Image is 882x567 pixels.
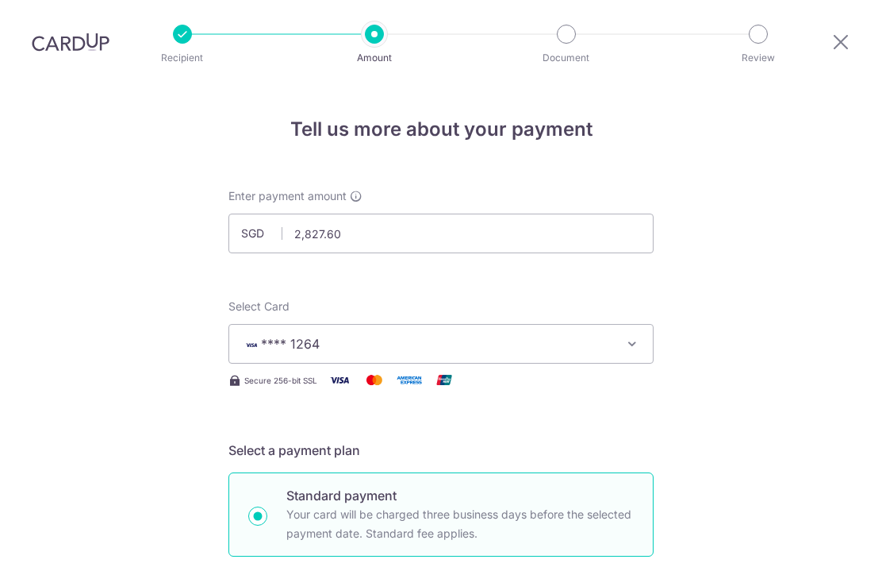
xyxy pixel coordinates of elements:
p: Standard payment [286,486,634,505]
p: Review [700,50,817,66]
img: VISA [242,339,261,350]
p: Document [508,50,625,66]
p: Amount [316,50,433,66]
img: Visa [324,370,355,390]
span: SGD [241,226,282,241]
span: Enter payment amount [228,188,347,204]
img: American Express [393,370,425,390]
span: translation missing: en.payables.payment_networks.credit_card.summary.labels.select_card [228,299,290,313]
img: CardUp [32,33,109,52]
h5: Select a payment plan [228,441,654,460]
p: Your card will be charged three business days before the selected payment date. Standard fee appl... [286,505,634,543]
img: Union Pay [428,370,460,390]
h4: Tell us more about your payment [228,115,654,144]
input: 0.00 [228,214,654,253]
img: Mastercard [359,370,390,390]
span: Secure 256-bit SSL [244,374,317,387]
p: Recipient [124,50,241,66]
